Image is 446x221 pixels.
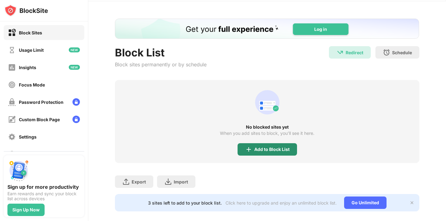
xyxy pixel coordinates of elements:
[4,4,48,17] img: logo-blocksite.svg
[72,98,80,106] img: lock-menu.svg
[7,159,30,181] img: push-signup.svg
[69,47,80,52] img: new-icon.svg
[148,200,222,206] div: 3 sites left to add to your block list.
[225,200,337,206] div: Click here to upgrade and enjoy an unlimited block list.
[19,65,36,70] div: Insights
[115,46,207,59] div: Block List
[19,47,44,53] div: Usage Limit
[7,184,81,190] div: Sign up for more productivity
[19,134,37,139] div: Settings
[252,87,282,117] div: animation
[346,50,363,55] div: Redirect
[132,179,146,184] div: Export
[392,50,412,55] div: Schedule
[8,116,16,123] img: customize-block-page-off.svg
[19,30,42,35] div: Block Sites
[8,133,16,141] img: settings-off.svg
[8,98,16,106] img: password-protection-off.svg
[115,125,419,130] div: No blocked sites yet
[174,179,188,184] div: Import
[254,147,290,152] div: Add to Block List
[115,19,419,39] iframe: Banner
[7,191,81,201] div: Earn rewards and sync your block list across devices
[19,82,45,87] div: Focus Mode
[72,116,80,123] img: lock-menu.svg
[8,29,16,37] img: block-on.svg
[8,64,16,71] img: insights-off.svg
[344,197,387,209] div: Go Unlimited
[8,81,16,89] img: focus-off.svg
[12,207,40,212] div: Sign Up Now
[69,65,80,70] img: new-icon.svg
[19,99,63,105] div: Password Protection
[8,46,16,54] img: time-usage-off.svg
[220,131,314,136] div: When you add sites to block, you’ll see it here.
[409,200,414,205] img: x-button.svg
[19,117,60,122] div: Custom Block Page
[8,150,16,158] img: about-off.svg
[115,61,207,68] div: Block sites permanently or by schedule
